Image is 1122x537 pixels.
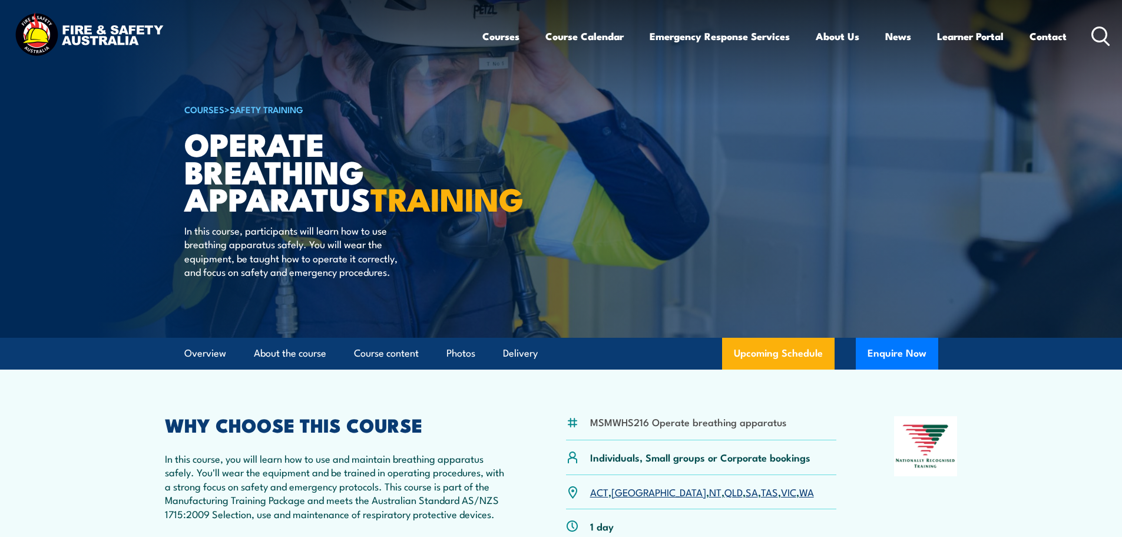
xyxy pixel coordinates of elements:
a: NT [709,485,721,499]
p: 1 day [590,519,614,533]
a: ACT [590,485,608,499]
strong: TRAINING [370,173,524,222]
h6: > [184,102,475,116]
a: VIC [781,485,796,499]
a: Overview [184,338,226,369]
a: News [885,21,911,52]
p: Individuals, Small groups or Corporate bookings [590,450,810,464]
a: About the course [254,338,326,369]
h1: Operate Breathing Apparatus [184,130,475,212]
a: Learner Portal [937,21,1004,52]
a: Contact [1030,21,1067,52]
a: Delivery [503,338,538,369]
a: WA [799,485,814,499]
img: Nationally Recognised Training logo. [894,416,958,476]
a: Courses [482,21,519,52]
p: , , , , , , , [590,485,814,499]
a: Course Calendar [545,21,624,52]
button: Enquire Now [856,338,938,370]
p: In this course, you will learn how to use and maintain breathing apparatus safely. You'll wear th... [165,452,509,520]
a: About Us [816,21,859,52]
a: SA [746,485,758,499]
a: QLD [724,485,743,499]
p: In this course, participants will learn how to use breathing apparatus safely. You will wear the ... [184,223,399,279]
a: Safety Training [230,103,303,116]
a: Upcoming Schedule [722,338,835,370]
li: MSMWHS216 Operate breathing apparatus [590,415,786,429]
a: [GEOGRAPHIC_DATA] [611,485,706,499]
a: Photos [446,338,475,369]
a: Course content [354,338,419,369]
a: COURSES [184,103,224,116]
h2: WHY CHOOSE THIS COURSE [165,416,509,433]
a: TAS [761,485,778,499]
a: Emergency Response Services [650,21,790,52]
